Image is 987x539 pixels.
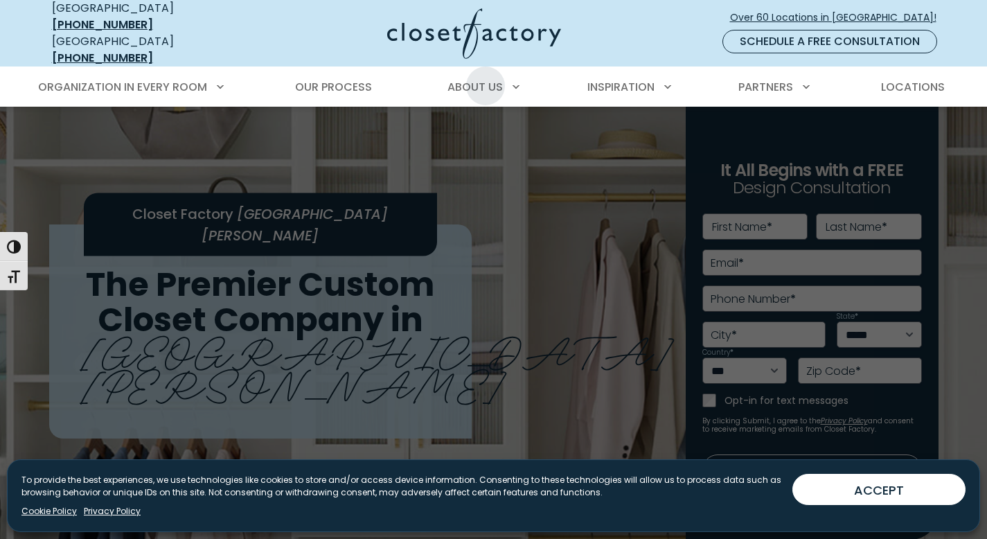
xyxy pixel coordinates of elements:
[729,6,948,30] a: Over 60 Locations in [GEOGRAPHIC_DATA]!
[21,505,77,518] a: Cookie Policy
[738,79,793,95] span: Partners
[38,79,207,95] span: Organization in Every Room
[52,50,153,66] a: [PHONE_NUMBER]
[52,33,253,67] div: [GEOGRAPHIC_DATA]
[295,79,372,95] span: Our Process
[52,17,153,33] a: [PHONE_NUMBER]
[387,8,561,59] img: Closet Factory Logo
[881,79,945,95] span: Locations
[587,79,655,95] span: Inspiration
[28,68,959,107] nav: Primary Menu
[730,10,948,25] span: Over 60 Locations in [GEOGRAPHIC_DATA]!
[447,79,503,95] span: About Us
[792,474,966,505] button: ACCEPT
[722,30,937,53] a: Schedule a Free Consultation
[21,474,781,499] p: To provide the best experiences, we use technologies like cookies to store and/or access device i...
[84,505,141,518] a: Privacy Policy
